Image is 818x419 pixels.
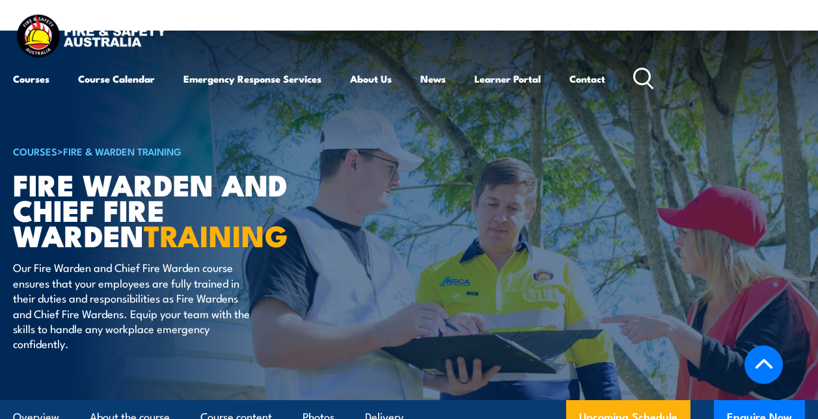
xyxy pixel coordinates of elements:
strong: TRAINING [144,212,288,257]
p: Our Fire Warden and Chief Fire Warden course ensures that your employees are fully trained in the... [13,260,251,351]
a: Learner Portal [474,63,541,94]
a: Course Calendar [78,63,155,94]
a: News [420,63,446,94]
a: Emergency Response Services [184,63,321,94]
a: COURSES [13,144,57,158]
a: About Us [350,63,392,94]
h6: > [13,143,334,159]
a: Fire & Warden Training [63,144,182,158]
a: Contact [569,63,605,94]
h1: Fire Warden and Chief Fire Warden [13,171,334,247]
a: Courses [13,63,49,94]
